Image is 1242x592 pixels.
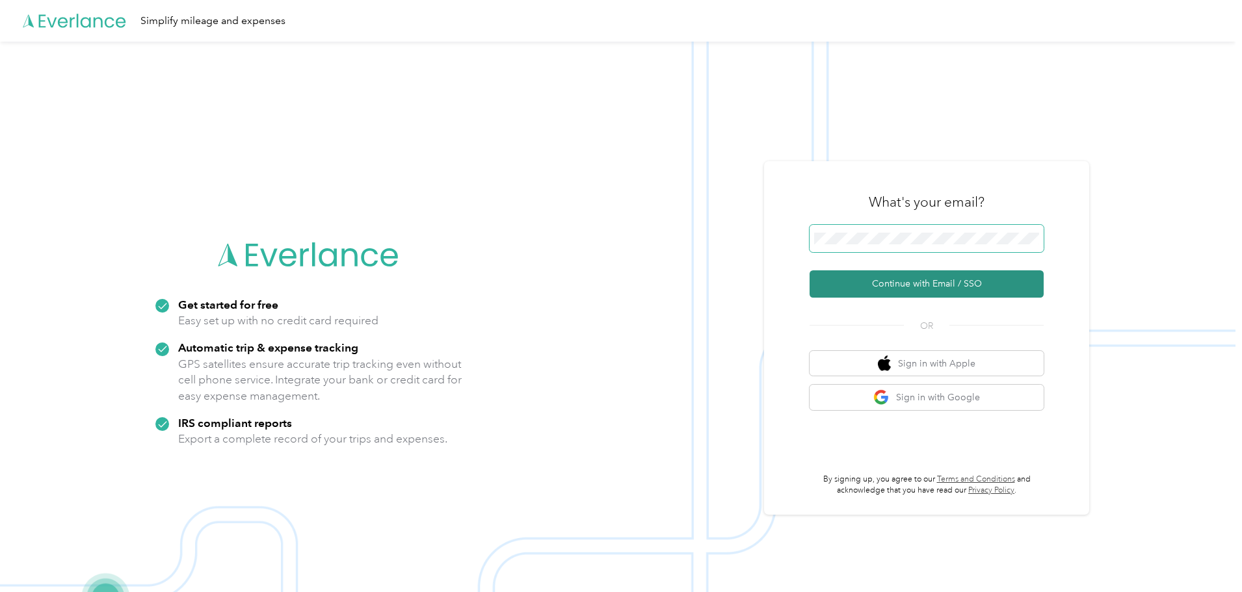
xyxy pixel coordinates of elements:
[178,416,292,430] strong: IRS compliant reports
[178,356,462,404] p: GPS satellites ensure accurate trip tracking even without cell phone service. Integrate your bank...
[178,313,378,329] p: Easy set up with no credit card required
[968,485,1014,495] a: Privacy Policy
[810,474,1044,496] p: By signing up, you agree to our and acknowledge that you have read our .
[810,385,1044,410] button: google logoSign in with Google
[178,298,278,311] strong: Get started for free
[810,270,1044,298] button: Continue with Email / SSO
[140,13,285,29] div: Simplify mileage and expenses
[810,351,1044,376] button: apple logoSign in with Apple
[937,474,1015,484] a: Terms and Conditions
[178,341,358,354] strong: Automatic trip & expense tracking
[178,431,447,447] p: Export a complete record of your trips and expenses.
[873,389,890,405] img: google logo
[869,193,984,211] h3: What's your email?
[904,319,949,333] span: OR
[878,355,891,372] img: apple logo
